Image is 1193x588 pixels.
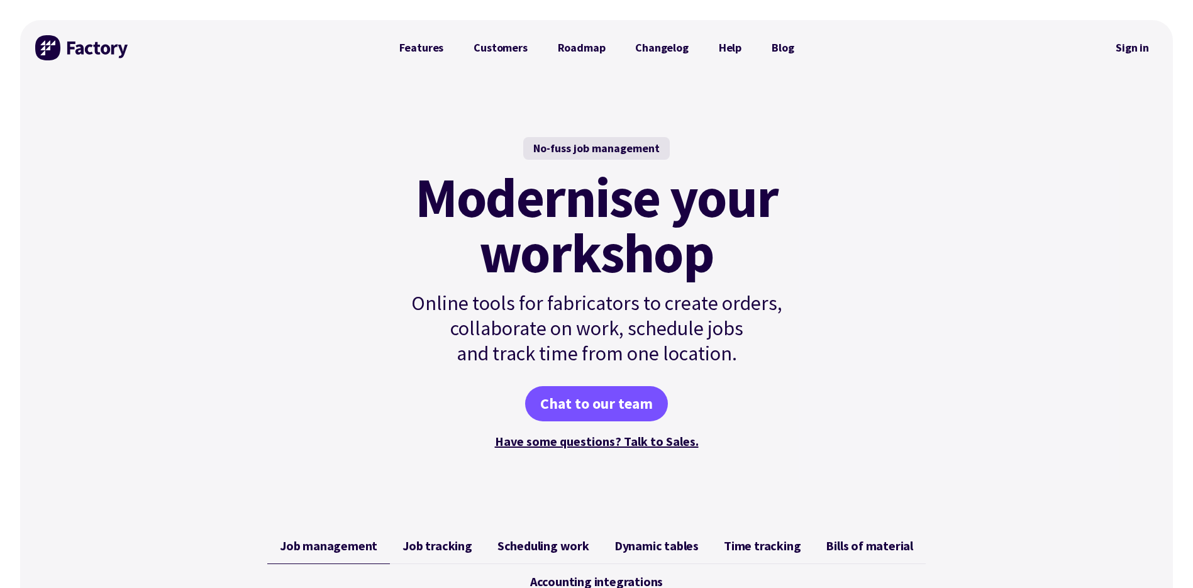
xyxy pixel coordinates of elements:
mark: Modernise your workshop [415,170,778,280]
a: Blog [757,35,809,60]
div: No-fuss job management [523,137,670,160]
p: Online tools for fabricators to create orders, collaborate on work, schedule jobs and track time ... [384,291,809,366]
nav: Primary Navigation [384,35,809,60]
nav: Secondary Navigation [1107,33,1158,62]
span: Time tracking [724,538,801,553]
span: Job tracking [402,538,472,553]
span: Job management [280,538,377,553]
a: Roadmap [543,35,621,60]
a: Chat to our team [525,386,668,421]
a: Changelog [620,35,703,60]
span: Dynamic tables [614,538,699,553]
a: Help [704,35,757,60]
a: Sign in [1107,33,1158,62]
span: Scheduling work [497,538,589,553]
a: Features [384,35,459,60]
a: Customers [458,35,542,60]
span: Bills of material [826,538,913,553]
a: Have some questions? Talk to Sales. [495,433,699,449]
img: Factory [35,35,130,60]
